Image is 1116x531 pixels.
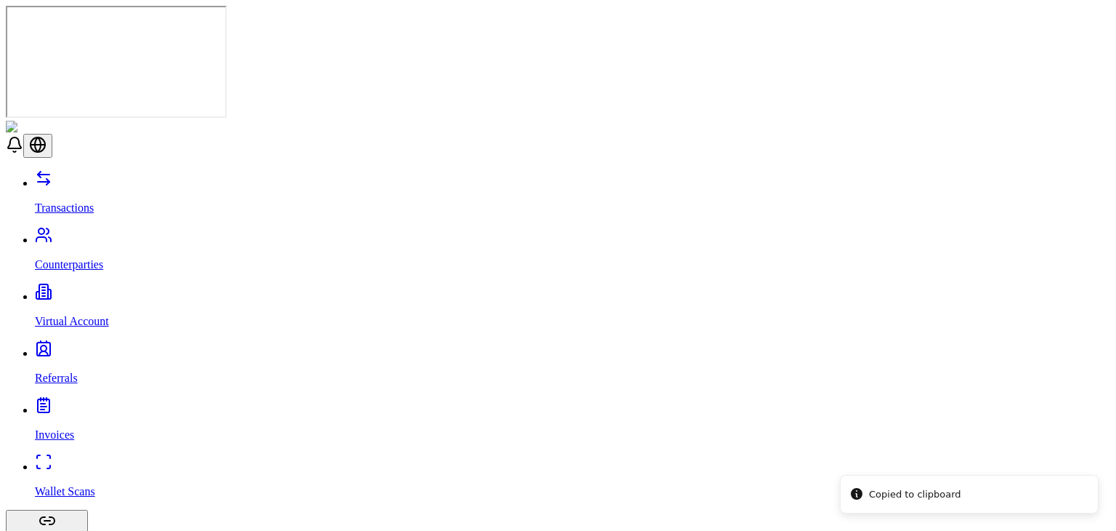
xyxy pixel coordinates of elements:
p: Virtual Account [35,315,1110,328]
a: Invoices [35,404,1110,442]
div: Copied to clipboard [869,487,961,502]
a: Virtual Account [35,290,1110,328]
a: Wallet Scans [35,460,1110,498]
img: ShieldPay Logo [6,121,92,134]
a: Counterparties [35,233,1110,271]
a: Transactions [35,177,1110,215]
p: Wallet Scans [35,485,1110,498]
p: Invoices [35,428,1110,442]
p: Counterparties [35,258,1110,271]
p: Transactions [35,201,1110,215]
p: Referrals [35,372,1110,385]
a: Referrals [35,347,1110,385]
